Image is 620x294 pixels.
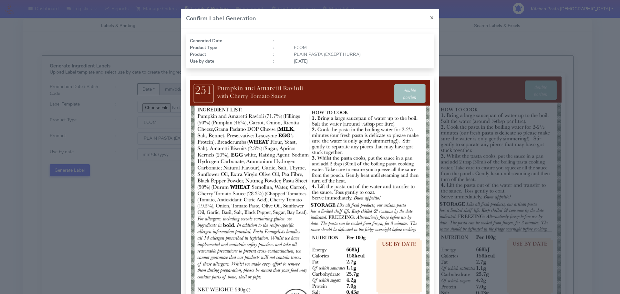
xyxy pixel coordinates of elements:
[190,51,206,57] strong: Product
[289,58,435,65] div: [DATE]
[289,51,435,58] div: PLAIN PASTA (EXCEPT HURRA)
[425,9,439,26] button: Close
[268,58,289,65] div: :
[190,38,222,44] strong: Generated Date
[190,58,214,64] strong: Use by date
[289,44,435,51] div: ECOM
[190,45,217,51] strong: Product Type
[268,51,289,58] div: :
[430,13,434,22] span: ×
[268,44,289,51] div: :
[186,14,256,23] h4: Confirm Label Generation
[268,37,289,44] div: :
